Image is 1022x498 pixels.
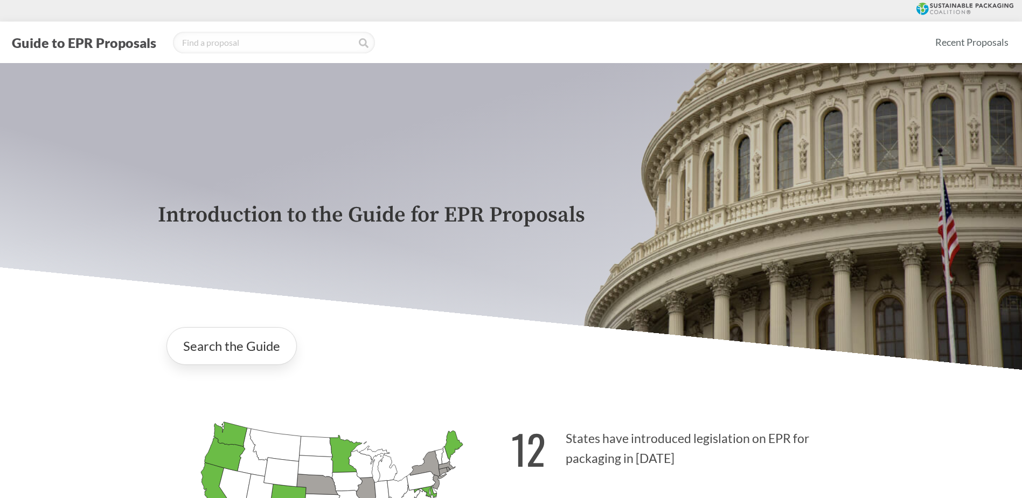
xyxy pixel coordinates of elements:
[9,34,159,51] button: Guide to EPR Proposals
[511,419,546,479] strong: 12
[511,412,865,479] p: States have introduced legislation on EPR for packaging in [DATE]
[173,32,375,53] input: Find a proposal
[158,203,865,227] p: Introduction to the Guide for EPR Proposals
[930,30,1013,54] a: Recent Proposals
[166,327,297,365] a: Search the Guide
